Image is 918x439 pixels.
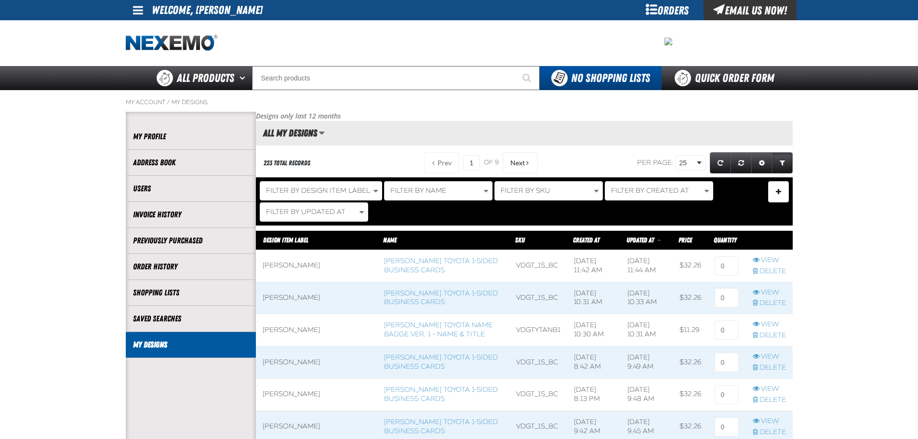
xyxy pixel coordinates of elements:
[236,66,252,90] button: Open All Products pages
[715,385,739,404] input: 0
[567,314,621,346] td: [DATE] 10:30 AM
[772,152,793,173] a: Expand or Collapse Grid Filters
[621,314,673,346] td: [DATE] 10:31 AM
[621,378,673,411] td: [DATE] 9:48 AM
[567,346,621,379] td: [DATE] 8:42 AM
[753,385,786,394] a: View row action
[384,353,498,371] a: [PERSON_NAME] Toyota 1-sided Business Cards
[731,152,752,173] a: Reset grid action
[133,183,249,194] a: Users
[252,66,540,90] input: Search
[384,257,498,274] a: [PERSON_NAME] Toyota 1-sided Business Cards
[753,331,786,340] a: Delete row action
[167,98,170,106] span: /
[266,186,370,195] span: Filter By Design Item Label
[383,236,397,244] a: Name
[126,35,217,52] a: Home
[753,267,786,276] a: Delete row action
[509,250,567,282] td: VDGT_1S_BC
[256,128,317,138] h2: All My Designs
[256,378,378,411] td: [PERSON_NAME]
[715,417,739,437] input: 0
[501,186,550,195] span: Filter By SKU
[662,66,792,90] a: Quick Order Form
[621,250,673,282] td: [DATE] 11:44 AM
[673,346,708,379] td: $32.26
[573,236,599,244] a: Created At
[133,339,249,350] a: My Designs
[260,181,382,200] button: Filter By Design Item Label
[715,353,739,372] input: 0
[384,386,498,403] a: [PERSON_NAME] Toyota 1-sided Business Cards
[133,157,249,168] a: Address Book
[256,346,378,379] td: [PERSON_NAME]
[621,346,673,379] td: [DATE] 9:49 AM
[126,35,217,52] img: Nexemo logo
[177,69,234,87] span: All Products
[256,112,793,121] p: Designs only last 12 months
[126,98,793,106] nav: Breadcrumbs
[753,417,786,426] a: View row action
[753,352,786,361] a: View row action
[494,181,603,200] button: Filter By SKU
[256,282,378,314] td: [PERSON_NAME]
[264,159,310,168] div: 223 total records
[621,282,673,314] td: [DATE] 10:33 AM
[626,236,654,244] span: Updated At
[753,256,786,265] a: View row action
[540,66,662,90] button: You do not have available Shopping Lists. Open to Create a New List
[133,313,249,324] a: Saved Searches
[776,192,781,194] span: Manage Filters
[626,236,655,244] a: Updated At
[673,250,708,282] td: $32.26
[611,186,689,195] span: Filter By Created At
[509,346,567,379] td: VDGT_1S_BC
[605,181,713,200] button: Filter By Created At
[673,282,708,314] td: $32.26
[679,158,695,168] span: 25
[510,159,525,167] span: Next Page
[768,181,789,202] button: Expand or Collapse Filter Management drop-down
[751,152,772,173] a: Expand or Collapse Grid Settings
[753,363,786,372] a: Delete row action
[715,320,739,340] input: 0
[484,159,499,167] span: of 9
[384,289,498,306] a: [PERSON_NAME] Toyota 1-sided Business Cards
[753,428,786,437] a: Delete row action
[503,152,538,173] button: Next Page
[516,66,540,90] button: Start Searching
[637,159,674,167] span: Per page:
[384,181,492,200] button: Filter By Name
[384,418,498,435] a: [PERSON_NAME] Toyota 1-sided Business Cards
[263,236,308,244] a: Design Item Label
[753,288,786,297] a: View row action
[319,125,325,141] button: Manage grid views. Current view is All My Designs
[256,314,378,346] td: [PERSON_NAME]
[753,396,786,405] a: Delete row action
[126,98,165,106] a: My Account
[567,282,621,314] td: [DATE] 10:31 AM
[256,250,378,282] td: [PERSON_NAME]
[665,38,672,45] img: 2478c7e4e0811ca5ea97a8c95d68d55a.jpeg
[673,378,708,411] td: $32.26
[567,378,621,411] td: [DATE] 8:13 PM
[133,235,249,246] a: Previously Purchased
[133,209,249,220] a: Invoice History
[172,98,208,106] a: My Designs
[515,236,525,244] a: SKU
[384,321,492,338] a: [PERSON_NAME] Toyota Name Badge Ver. 1 - Name & Title
[673,314,708,346] td: $11.29
[746,230,793,250] th: Row actions
[715,288,739,307] input: 0
[133,131,249,142] a: My Profile
[753,320,786,329] a: View row action
[390,186,446,195] span: Filter By Name
[710,152,731,173] a: Refresh grid action
[509,314,567,346] td: VDGTYTANB1
[753,299,786,308] a: Delete row action
[133,287,249,298] a: Shopping Lists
